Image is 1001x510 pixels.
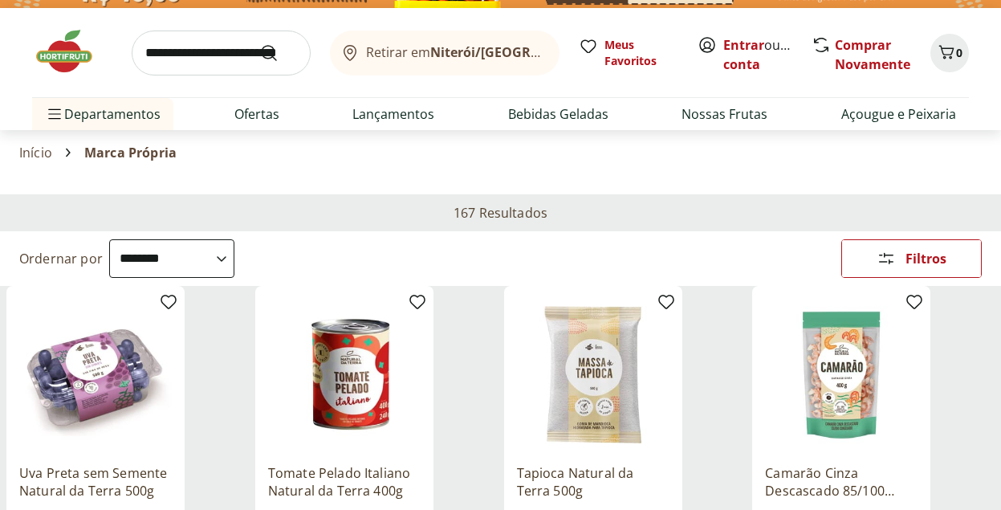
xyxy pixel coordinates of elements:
[352,104,434,124] a: Lançamentos
[723,36,764,54] a: Entrar
[330,31,560,75] button: Retirar emNiterói/[GEOGRAPHIC_DATA]
[132,31,311,75] input: search
[604,37,678,69] span: Meus Favoritos
[45,95,64,133] button: Menu
[234,104,279,124] a: Ofertas
[905,252,946,265] span: Filtros
[268,299,421,451] img: Tomate Pelado Italiano Natural da Terra 400g
[841,239,982,278] button: Filtros
[259,43,298,63] button: Submit Search
[32,27,112,75] img: Hortifruti
[268,464,421,500] a: Tomate Pelado Italiano Natural da Terra 400g
[19,299,172,451] img: Uva Preta sem Semente Natural da Terra 500g
[765,299,918,451] img: Camarão Cinza Descascado 85/100 Congelado Natural Da Terra 400g
[835,36,910,73] a: Comprar Novamente
[765,464,918,500] a: Camarão Cinza Descascado 85/100 Congelado Natural Da Terra 400g
[877,249,896,268] svg: Abrir Filtros
[517,299,669,451] img: Tapioca Natural da Terra 500g
[45,95,161,133] span: Departamentos
[579,37,678,69] a: Meus Favoritos
[930,34,969,72] button: Carrinho
[956,45,962,60] span: 0
[19,145,52,160] a: Início
[19,250,103,267] label: Ordernar por
[723,36,812,73] a: Criar conta
[682,104,767,124] a: Nossas Frutas
[454,204,547,222] h2: 167 Resultados
[19,464,172,500] a: Uva Preta sem Semente Natural da Terra 500g
[517,464,669,500] a: Tapioca Natural da Terra 500g
[84,145,177,160] span: Marca Própria
[723,35,795,74] span: ou
[508,104,608,124] a: Bebidas Geladas
[366,45,543,59] span: Retirar em
[430,43,613,61] b: Niterói/[GEOGRAPHIC_DATA]
[841,104,956,124] a: Açougue e Peixaria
